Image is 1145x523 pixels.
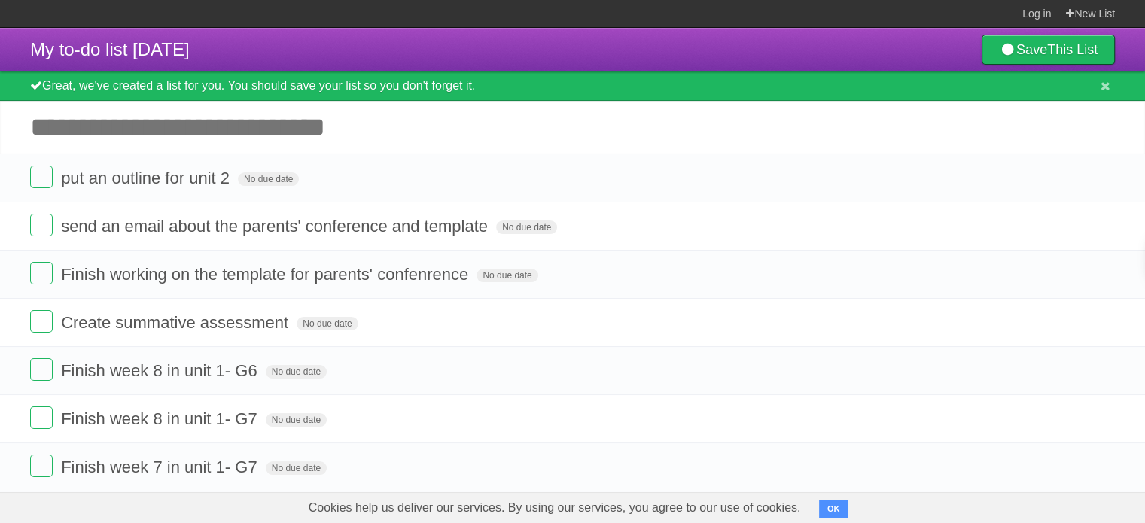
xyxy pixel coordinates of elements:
[819,500,848,518] button: OK
[1047,42,1098,57] b: This List
[61,169,233,187] span: put an outline for unit 2
[477,269,537,282] span: No due date
[30,455,53,477] label: Done
[61,361,260,380] span: Finish week 8 in unit 1- G6
[30,358,53,381] label: Done
[61,409,260,428] span: Finish week 8 in unit 1- G7
[61,458,260,476] span: Finish week 7 in unit 1- G7
[294,493,816,523] span: Cookies help us deliver our services. By using our services, you agree to our use of cookies.
[30,166,53,188] label: Done
[266,461,327,475] span: No due date
[266,365,327,379] span: No due date
[30,262,53,284] label: Done
[61,265,472,284] span: Finish working on the template for parents' confenrence
[61,313,292,332] span: Create summative assessment
[30,406,53,429] label: Done
[266,413,327,427] span: No due date
[30,39,190,59] span: My to-do list [DATE]
[61,217,492,236] span: send an email about the parents' conference and template
[297,317,358,330] span: No due date
[30,214,53,236] label: Done
[30,310,53,333] label: Done
[496,220,557,234] span: No due date
[238,172,299,186] span: No due date
[982,35,1115,65] a: SaveThis List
